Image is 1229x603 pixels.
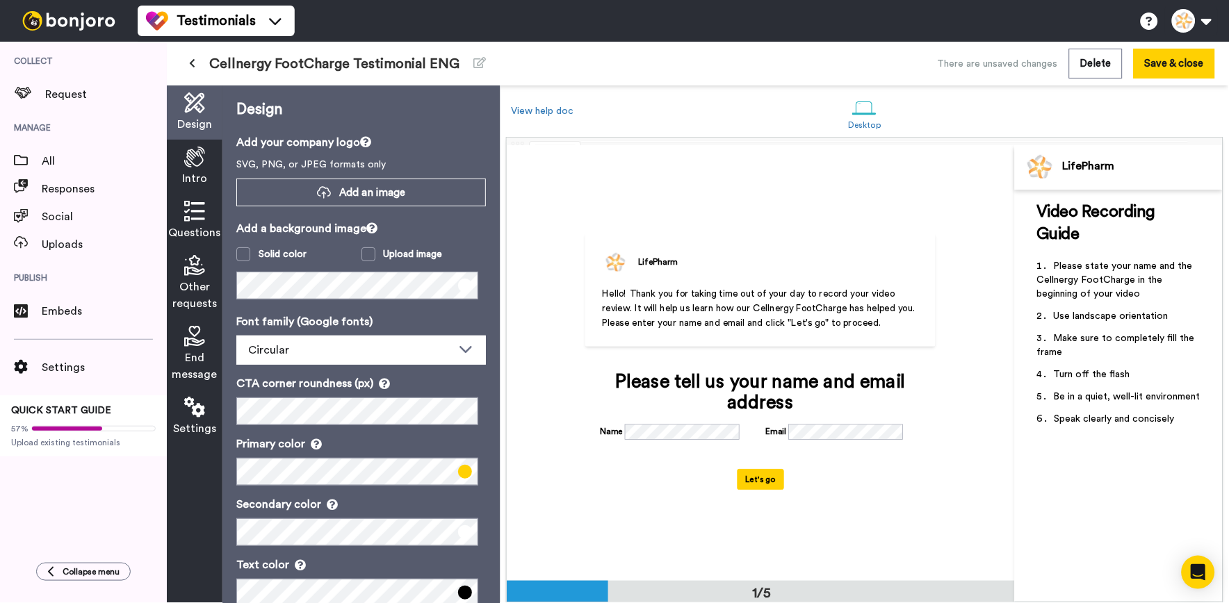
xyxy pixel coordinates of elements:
[1037,204,1159,242] span: Video Recording Guide
[1054,311,1169,321] span: Use landscape orientation
[384,247,443,261] div: Upload image
[236,158,486,172] p: SVG, PNG, or JPEG formats only
[248,345,289,356] span: Circular
[600,425,623,438] label: Name
[172,279,217,312] span: Other requests
[36,563,131,581] button: Collapse menu
[849,120,881,130] div: Desktop
[173,420,216,437] span: Settings
[1023,151,1056,184] img: Profile Image
[209,54,459,74] span: Cellnergy FootCharge Testimonial ENG
[259,247,307,261] div: Solid color
[42,208,167,225] span: Social
[63,566,120,577] span: Collapse menu
[1054,370,1130,379] span: Turn off the flash
[729,584,795,603] div: 1/5
[11,423,29,434] span: 57%
[938,57,1058,71] div: There are unsaved changes
[1063,160,1222,173] div: LifePharm
[182,170,207,187] span: Intro
[17,11,121,31] img: bj-logo-header-white.svg
[42,153,167,170] span: All
[42,359,167,376] span: Settings
[600,372,921,413] div: Please tell us your name and email address
[236,220,486,237] p: Add a background image
[602,288,916,313] span: Hello! Thank you for taking time out of your day to record your video review. It will help us lea...
[236,179,486,206] button: Add an image
[1037,333,1198,357] span: Make sure to completely fill the frame
[177,116,212,133] span: Design
[146,10,168,32] img: tm-color.svg
[236,99,486,120] p: Design
[236,436,486,452] p: Primary color
[236,556,486,573] p: Text color
[766,425,787,438] label: Email
[42,181,167,197] span: Responses
[1069,49,1123,79] button: Delete
[1054,392,1200,402] span: Be in a quiet, well-lit environment
[11,437,156,448] span: Upload existing testimonials
[236,496,486,513] p: Secondary color
[236,375,486,392] p: CTA corner roundness (px)
[639,256,678,268] div: LifePharm
[1182,556,1215,589] div: Open Intercom Messenger
[169,224,221,241] span: Questions
[45,86,167,103] span: Request
[339,185,405,200] span: Add an image
[1037,261,1196,299] span: Please state your name and the Cellnergy FootCharge in the beginning of your video
[236,134,486,151] p: Add your company logo
[1055,414,1175,424] span: Speak clearly and concisely
[842,89,888,137] a: Desktop
[172,349,218,383] span: End message
[738,469,785,490] button: Let's go
[1134,49,1215,79] button: Save & close
[11,406,111,415] span: QUICK START GUIDE
[512,106,574,116] a: View help doc
[177,11,256,31] span: Testimonials
[42,303,167,320] span: Embeds
[236,313,486,330] p: Font family (Google fonts)
[602,317,881,327] span: Please enter your name and email and click "Let's go" to proceed.
[42,236,167,253] span: Uploads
